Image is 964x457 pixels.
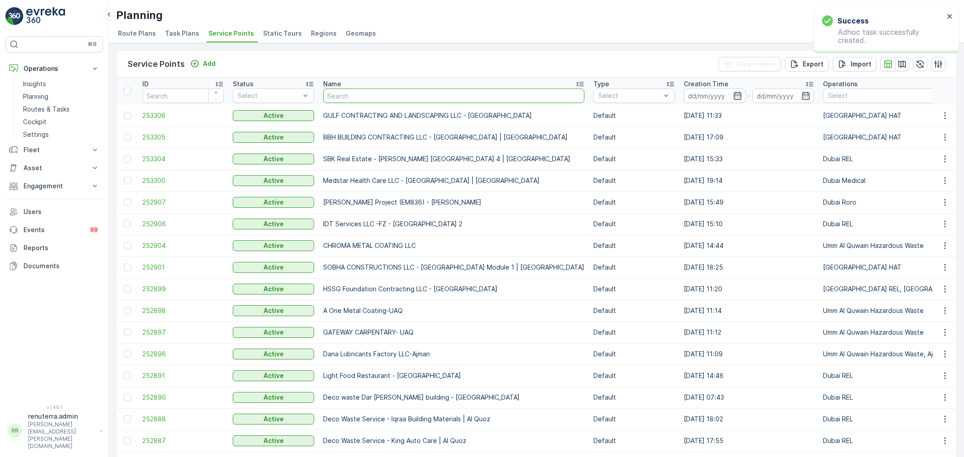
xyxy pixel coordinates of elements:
[203,59,216,68] p: Add
[142,350,224,359] span: 252896
[5,239,103,257] a: Reports
[589,235,679,256] td: Default
[589,430,679,452] td: Default
[142,198,224,207] span: 252907
[785,57,829,71] button: Export
[263,415,284,424] p: Active
[263,29,302,38] span: Static Tours
[589,408,679,430] td: Default
[233,414,314,424] button: Active
[684,89,746,103] input: dd/mm/yyyy
[233,305,314,316] button: Active
[124,155,131,163] div: Toggle Row Selected
[263,436,284,445] p: Active
[233,197,314,208] button: Active
[679,126,818,148] td: [DATE] 17:09
[263,241,284,250] p: Active
[263,393,284,402] p: Active
[323,89,584,103] input: Search
[233,349,314,359] button: Active
[263,371,284,380] p: Active
[319,191,589,213] td: [PERSON_NAME] Project (EM836) - [PERSON_NAME]
[5,203,103,221] a: Users
[319,126,589,148] td: BBH BUILDING CONTRACTING LLC - [GEOGRAPHIC_DATA] | [GEOGRAPHIC_DATA]
[679,278,818,300] td: [DATE] 11:20
[311,29,337,38] span: Regions
[593,79,609,89] p: Type
[589,343,679,365] td: Default
[263,284,284,294] p: Active
[679,300,818,322] td: [DATE] 11:14
[142,328,224,337] a: 252897
[142,176,224,185] a: 253300
[124,112,131,119] div: Toggle Row Selected
[142,306,224,315] a: 252898
[142,111,224,120] a: 253306
[319,430,589,452] td: Deco Waste Service - King Auto Care | Al Quoz
[679,408,818,430] td: [DATE] 18:02
[142,133,224,142] a: 253305
[124,242,131,249] div: Toggle Row Selected
[319,408,589,430] td: Deco Waste Service - Iqraa Building Materials | Al Quoz
[319,343,589,365] td: Dana Lubricants Factory LLC-Ajman
[233,370,314,381] button: Active
[142,241,224,250] a: 252904
[19,103,103,116] a: Routes & Tasks
[90,226,98,233] p: 99
[233,262,314,273] button: Active
[319,256,589,278] td: SOBHA CONSTRUCTIONS LLC - [GEOGRAPHIC_DATA] Module 1 | [GEOGRAPHIC_DATA]
[24,163,85,173] p: Asset
[748,90,751,101] p: -
[124,134,131,141] div: Toggle Row Selected
[124,350,131,358] div: Toggle Row Selected
[323,79,341,89] p: Name
[24,182,85,191] p: Engagement
[233,435,314,446] button: Active
[23,130,49,139] p: Settings
[319,170,589,191] td: Medstar Health Care LLC - [GEOGRAPHIC_DATA] | [GEOGRAPHIC_DATA]
[5,141,103,159] button: Fleet
[24,207,99,216] p: Users
[124,220,131,228] div: Toggle Row Selected
[116,8,163,23] p: Planning
[124,264,131,271] div: Toggle Row Selected
[19,116,103,128] a: Cockpit
[679,191,818,213] td: [DATE] 15:49
[142,415,224,424] a: 252888
[142,393,224,402] a: 252890
[142,263,224,272] a: 252901
[589,191,679,213] td: Default
[346,29,376,38] span: Geomaps
[8,424,22,438] div: RR
[124,177,131,184] div: Toggle Row Selected
[837,15,869,26] h3: Success
[142,89,224,103] input: Search
[124,372,131,379] div: Toggle Row Selected
[832,57,877,71] button: Import
[127,58,185,70] p: Service Points
[233,284,314,294] button: Active
[23,79,46,89] p: Insights
[5,7,24,25] img: logo
[679,387,818,408] td: [DATE] 07:43
[263,111,284,120] p: Active
[19,78,103,90] a: Insights
[233,240,314,251] button: Active
[319,365,589,387] td: Light Food Restaurant - [GEOGRAPHIC_DATA]
[823,79,858,89] p: Operations
[679,365,818,387] td: [DATE] 14:46
[24,261,99,270] p: Documents
[319,387,589,408] td: Deco waste Dar [PERSON_NAME] building - [GEOGRAPHIC_DATA]
[589,322,679,343] td: Default
[589,213,679,235] td: Default
[5,60,103,78] button: Operations
[233,154,314,164] button: Active
[88,41,97,48] p: ⌘B
[24,64,85,73] p: Operations
[679,322,818,343] td: [DATE] 11:12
